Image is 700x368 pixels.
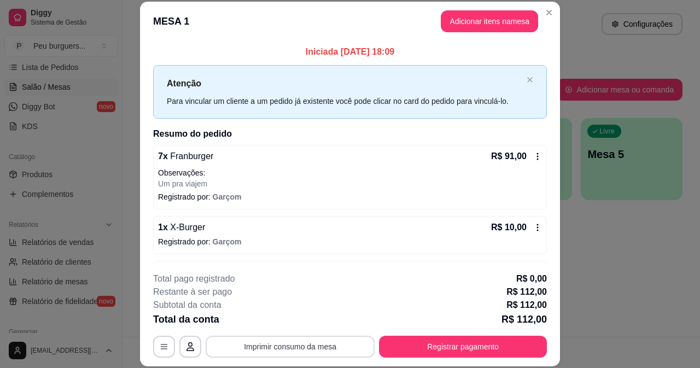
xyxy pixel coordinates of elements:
p: Um pra viajem [158,178,542,189]
span: Garçom [213,192,242,201]
p: R$ 10,00 [491,221,527,234]
p: Observações: [158,167,542,178]
button: Registrar pagamento [379,336,547,358]
span: close [527,77,533,83]
span: X-Burger [168,223,205,232]
button: Adicionar itens namesa [441,10,538,32]
p: Restante à ser pago [153,285,232,299]
button: Imprimir consumo da mesa [206,336,375,358]
p: Registrado por: [158,236,542,247]
p: Total da conta [153,312,219,327]
p: Total pago registrado [153,272,235,285]
p: 7 x [158,150,213,163]
p: 1 x [158,221,205,234]
div: Para vincular um cliente a um pedido já existente você pode clicar no card do pedido para vinculá... [167,95,522,107]
button: Close [540,4,558,21]
p: R$ 112,00 [506,299,547,312]
span: Franburger [168,151,214,161]
p: Atenção [167,77,522,90]
span: Garçom [213,237,242,246]
p: Iniciada [DATE] 18:09 [153,45,547,59]
h2: Resumo do pedido [153,127,547,141]
p: R$ 112,00 [506,285,547,299]
button: close [527,77,533,84]
p: Subtotal da conta [153,299,221,312]
p: R$ 112,00 [501,312,547,327]
p: R$ 91,00 [491,150,527,163]
p: Registrado por: [158,191,542,202]
header: MESA 1 [140,2,560,41]
p: R$ 0,00 [516,272,547,285]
